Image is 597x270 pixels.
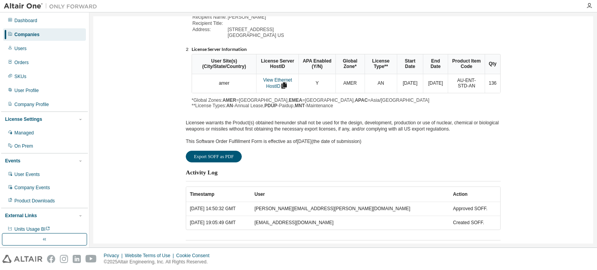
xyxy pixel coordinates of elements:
[226,103,233,108] b: AN
[449,187,500,202] th: Action
[14,198,55,204] div: Product Downloads
[365,74,397,93] td: AN
[5,213,37,219] div: External Links
[228,15,284,20] td: [PERSON_NAME]
[192,27,227,33] td: Address:
[264,103,277,108] b: PDUP
[14,130,34,136] div: Managed
[263,77,292,89] a: View Ethernet HostID
[186,187,251,202] th: Timestamp
[397,74,423,93] td: [DATE]
[14,226,50,232] span: Units Usage BI
[335,74,365,93] td: AMER
[222,98,236,103] b: AMER
[228,33,284,38] td: [GEOGRAPHIC_DATA] US
[186,169,218,176] h3: Activity Log
[4,2,101,10] img: Altair One
[47,255,55,263] img: facebook.svg
[251,187,449,202] th: User
[14,17,37,24] div: Dashboard
[355,98,368,103] b: APAC
[448,54,485,74] th: Product Item Code
[192,54,256,74] th: User Site(s) (City/State/Country)
[73,255,81,263] img: linkedin.svg
[14,143,33,149] div: On Prem
[485,74,500,93] td: 136
[14,59,29,66] div: Orders
[186,216,251,230] td: [DATE] 19:05:49 GMT
[14,31,40,38] div: Companies
[5,158,20,164] div: Events
[295,103,305,108] b: MNT
[298,54,335,74] th: APA Enabled (Y/N)
[423,74,448,93] td: [DATE]
[192,54,501,109] div: *Global Zones: =[GEOGRAPHIC_DATA], =[GEOGRAPHIC_DATA], =Asia/[GEOGRAPHIC_DATA] **License Types: -...
[251,202,449,216] td: [PERSON_NAME][EMAIL_ADDRESS][PERSON_NAME][DOMAIN_NAME]
[289,98,302,103] b: EMEA
[60,255,68,263] img: instagram.svg
[192,15,227,20] td: Recipient Name:
[104,253,125,259] div: Privacy
[251,216,449,230] td: [EMAIL_ADDRESS][DOMAIN_NAME]
[186,151,242,162] button: Export SOFF as PDF
[448,74,485,93] td: AU-ENT-STD-AN
[365,54,397,74] th: License Type**
[485,54,500,74] th: Qty
[86,255,97,263] img: youtube.svg
[449,202,500,216] td: Approved SOFF.
[14,171,40,178] div: User Events
[14,101,49,108] div: Company Profile
[228,27,284,33] td: [STREET_ADDRESS]
[176,253,214,259] div: Cookie Consent
[186,202,251,216] td: [DATE] 14:50:32 GMT
[14,45,26,52] div: Users
[14,73,26,80] div: SKUs
[449,216,500,230] td: Created SOFF.
[397,54,423,74] th: Start Date
[14,87,39,94] div: User Profile
[2,255,42,263] img: altair_logo.svg
[192,47,501,53] li: License Server Information
[14,185,50,191] div: Company Events
[256,54,298,74] th: License Server HostID
[423,54,448,74] th: End Date
[104,259,214,265] p: © 2025 Altair Engineering, Inc. All Rights Reserved.
[192,74,256,93] td: amer
[192,21,227,26] td: Recipient Title:
[298,74,335,93] td: Y
[125,253,176,259] div: Website Terms of Use
[5,116,42,122] div: License Settings
[335,54,365,74] th: Global Zone*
